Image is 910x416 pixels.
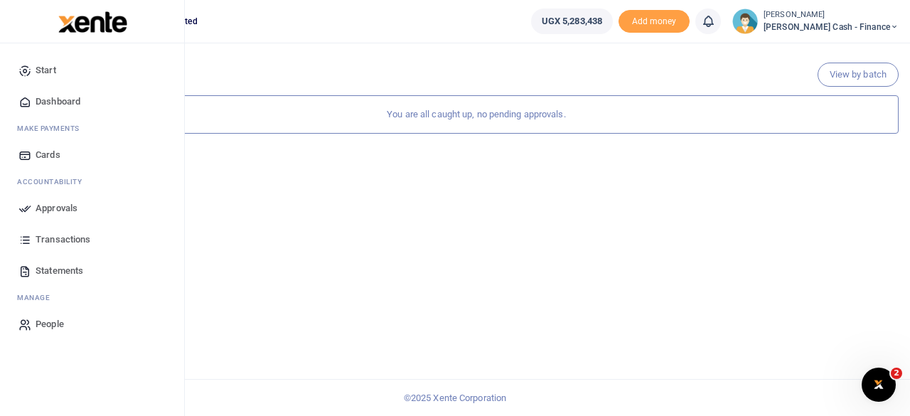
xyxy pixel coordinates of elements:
[36,201,77,215] span: Approvals
[891,368,902,379] span: 2
[764,9,899,21] small: [PERSON_NAME]
[862,368,896,402] iframe: Intercom live chat
[11,139,173,171] a: Cards
[11,287,173,309] li: M
[11,224,173,255] a: Transactions
[11,309,173,340] a: People
[36,264,83,278] span: Statements
[36,95,80,109] span: Dashboard
[24,123,80,134] span: ake Payments
[58,11,127,33] img: logo-large
[36,233,90,247] span: Transactions
[54,61,899,77] h4: Pending your approval
[732,9,899,34] a: profile-user [PERSON_NAME] [PERSON_NAME] Cash - Finance
[619,10,690,33] span: Add money
[11,55,173,86] a: Start
[54,95,899,134] div: You are all caught up, no pending approvals.
[764,21,899,33] span: [PERSON_NAME] Cash - Finance
[36,63,56,78] span: Start
[36,148,60,162] span: Cards
[57,16,127,26] a: logo-small logo-large logo-large
[525,9,619,34] li: Wallet ballance
[619,10,690,33] li: Toup your wallet
[24,292,50,303] span: anage
[11,171,173,193] li: Ac
[619,15,690,26] a: Add money
[732,9,758,34] img: profile-user
[11,117,173,139] li: M
[818,63,899,87] a: View by batch
[542,14,602,28] span: UGX 5,283,438
[28,176,82,187] span: countability
[531,9,613,34] a: UGX 5,283,438
[36,317,64,331] span: People
[11,255,173,287] a: Statements
[11,193,173,224] a: Approvals
[11,86,173,117] a: Dashboard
